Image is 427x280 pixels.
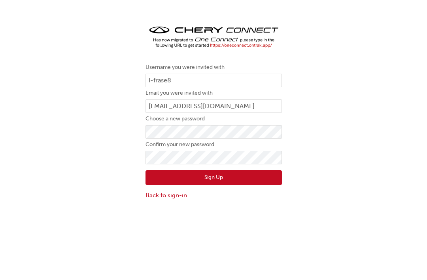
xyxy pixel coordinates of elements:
[145,63,282,72] label: Username you were invited with
[145,24,282,51] img: cheryconnect
[145,74,282,87] input: Username
[145,88,282,98] label: Email you were invited with
[145,140,282,149] label: Confirm your new password
[145,191,282,200] a: Back to sign-in
[145,170,282,185] button: Sign Up
[145,114,282,124] label: Choose a new password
